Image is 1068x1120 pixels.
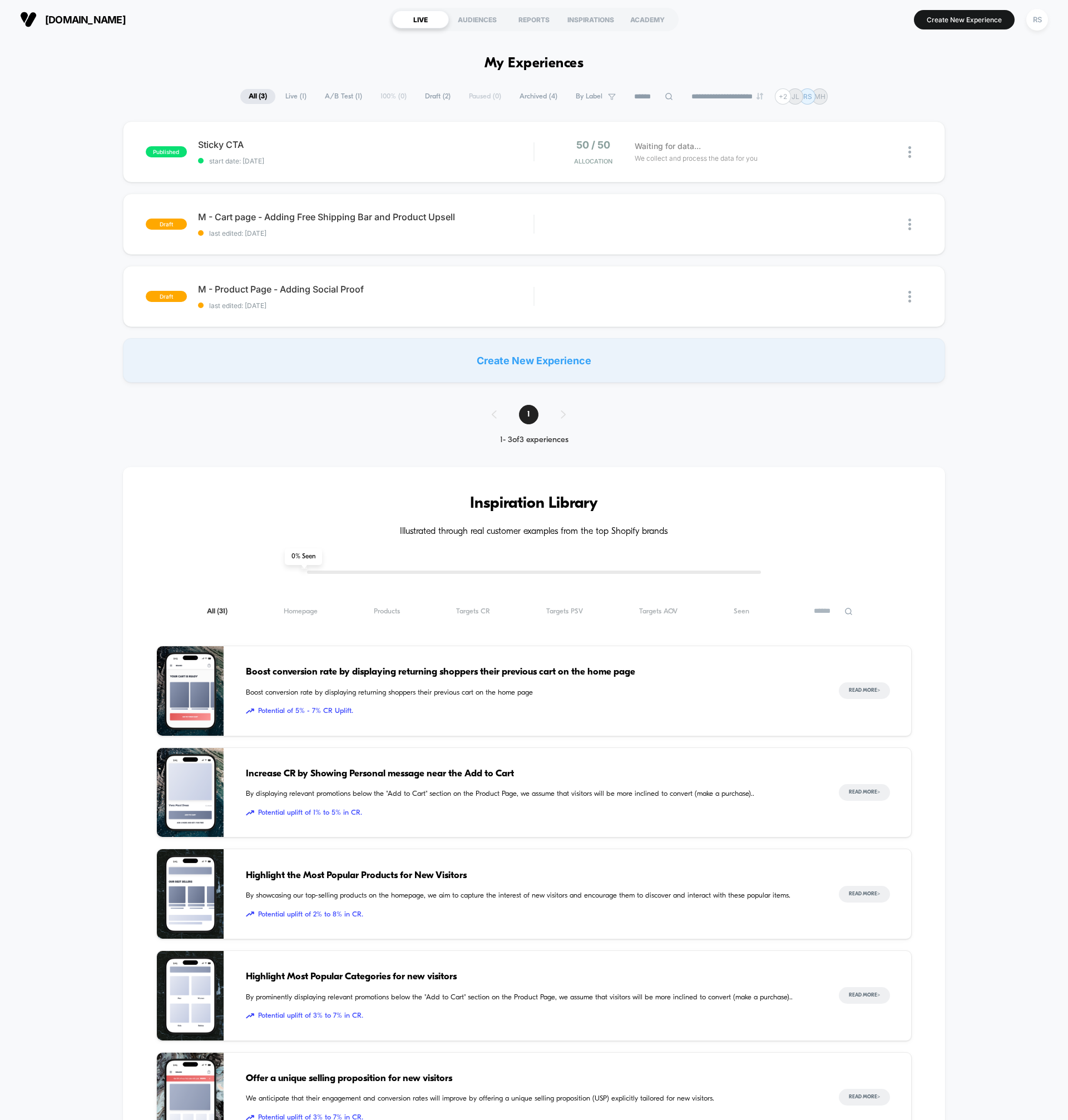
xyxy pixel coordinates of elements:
span: 50 / 50 [576,139,610,151]
div: + 2 [775,88,791,105]
span: Allocation [574,157,612,165]
img: By displaying relevant promotions below the "Add to Cart" section on the Product Page, we assume ... [157,748,224,837]
span: A/B Test ( 1 ) [317,89,370,104]
span: Potential uplift of 1% to 5% in CR. [246,807,817,819]
span: Live ( 1 ) [277,89,315,104]
span: draft [146,219,187,230]
span: published [146,146,187,157]
button: Create New Experience [914,10,1015,29]
button: Read More> [839,987,890,1004]
span: Products [374,607,400,616]
span: Potential uplift of 2% to 8% in CR. [246,909,817,920]
button: Read More> [839,886,890,903]
button: Read More> [839,1089,890,1106]
span: Targets AOV [639,607,678,616]
span: last edited: [DATE] [198,301,533,310]
span: Boost conversion rate by displaying returning shoppers their previous cart on the home page [246,687,817,698]
span: Potential of 5% - 7% CR Uplift. [246,706,817,717]
span: By prominently displaying relevant promotions below the "Add to Cart" section on the Product Page... [246,992,817,1003]
span: All [207,607,228,616]
span: Increase CR by Showing Personal message near the Add to Cart [246,767,817,781]
img: close [908,219,911,230]
img: By prominently displaying relevant promotions below the "Add to Cart" section on the Product Page... [157,951,224,1040]
img: Boost conversion rate by displaying returning shoppers their previous cart on the home page [157,646,224,736]
button: Read More> [839,784,890,801]
h1: My Experiences [484,56,584,72]
span: By displaying relevant promotions below the "Add to Cart" section on the Product Page, we assume ... [246,789,817,800]
div: RS [1026,9,1048,31]
span: M - Cart page - Adding Free Shipping Bar and Product Upsell [198,211,533,222]
span: By Label [576,92,602,101]
div: ACADEMY [619,11,676,28]
h4: Illustrated through real customer examples from the top Shopify brands [156,527,912,537]
div: INSPIRATIONS [562,11,619,28]
span: Waiting for data... [635,140,701,152]
span: start date: [DATE] [198,157,533,165]
button: Read More> [839,682,890,699]
p: JL [792,92,799,101]
div: AUDIENCES [449,11,506,28]
div: LIVE [392,11,449,28]
h3: Inspiration Library [156,495,912,513]
span: Homepage [284,607,318,616]
img: close [908,146,911,158]
img: close [908,291,911,303]
span: Offer a unique selling proposition for new visitors [246,1072,817,1086]
span: Targets PSV [546,607,583,616]
img: end [756,93,763,100]
span: [DOMAIN_NAME] [45,14,126,26]
span: M - Product Page - Adding Social Proof [198,284,533,295]
span: 1 [519,405,538,424]
span: By showcasing our top-selling products on the homepage, we aim to capture the interest of new vis... [246,890,817,901]
span: Highlight the Most Popular Products for New Visitors [246,869,817,883]
img: By showcasing our top-selling products on the homepage, we aim to capture the interest of new vis... [157,849,224,939]
span: Draft ( 2 ) [417,89,459,104]
span: Potential uplift of 3% to 7% in CR. [246,1010,817,1022]
button: [DOMAIN_NAME] [17,11,129,28]
span: We anticipate that their engagement and conversion rates will improve by offering a unique sellin... [246,1093,817,1104]
p: MH [814,92,825,101]
div: Create New Experience [123,338,945,383]
img: Visually logo [20,11,37,28]
span: We collect and process the data for you [635,153,758,163]
div: REPORTS [506,11,562,28]
span: Targets CR [456,607,490,616]
span: Highlight Most Popular Categories for new visitors [246,970,817,984]
p: RS [803,92,812,101]
span: 0 % Seen [285,548,322,565]
span: draft [146,291,187,302]
span: Boost conversion rate by displaying returning shoppers their previous cart on the home page [246,665,817,680]
span: Archived ( 4 ) [511,89,566,104]
button: RS [1023,8,1051,31]
span: Seen [734,607,749,616]
span: All ( 3 ) [240,89,275,104]
span: last edited: [DATE] [198,229,533,237]
div: 1 - 3 of 3 experiences [481,435,588,445]
span: ( 31 ) [217,608,228,615]
span: Sticky CTA [198,139,533,150]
